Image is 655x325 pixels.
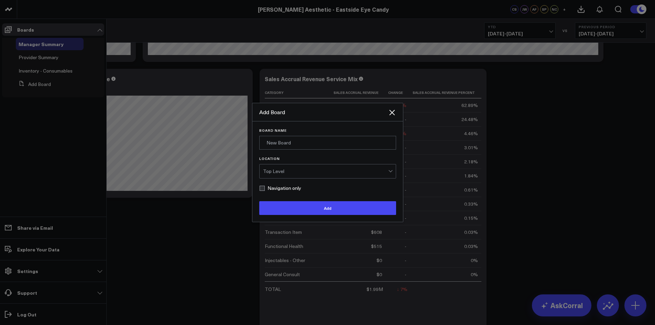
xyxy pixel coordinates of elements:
[259,156,396,161] label: Location
[259,185,301,191] label: Navigation only
[259,136,396,150] input: New Board
[259,201,396,215] button: Add
[263,169,388,174] div: Top Level
[259,128,396,132] label: Board Name
[259,108,388,116] div: Add Board
[388,108,396,117] button: Close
